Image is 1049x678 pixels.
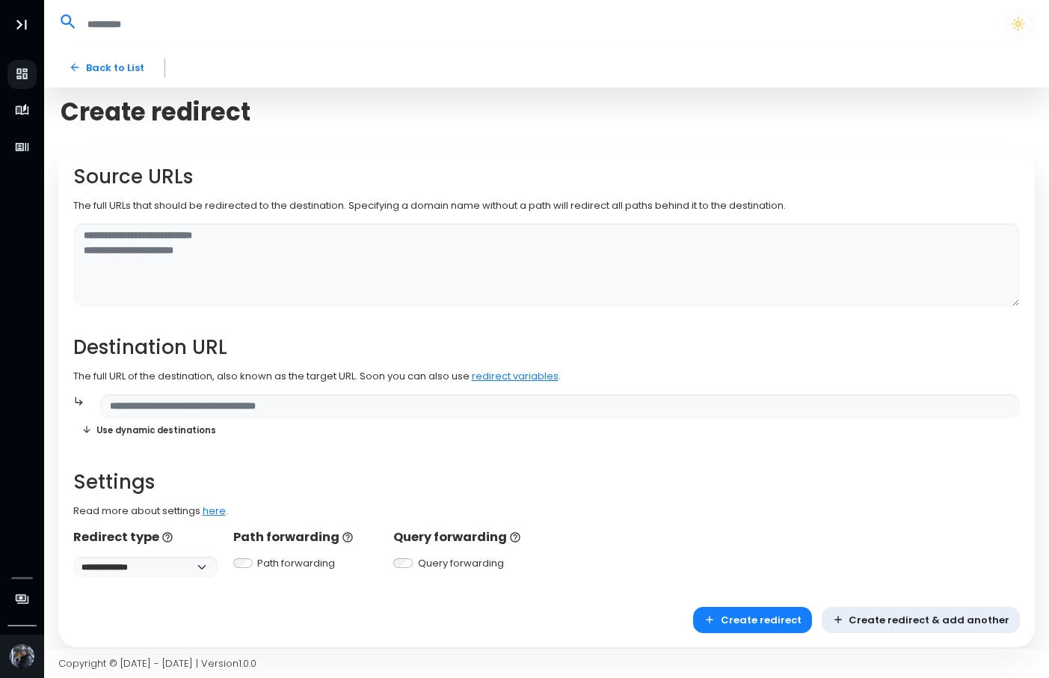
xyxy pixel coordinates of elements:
button: Use dynamic destinations [73,419,225,441]
h2: Source URLs [73,165,1021,189]
p: Path forwarding [233,528,379,546]
label: Query forwarding [418,556,504,571]
a: here [203,504,226,518]
p: The full URL of the destination, also known as the target URL. Soon you can also use . [73,369,1021,384]
img: Avatar [10,644,34,669]
button: Create redirect & add another [822,607,1021,633]
a: redirect variables [472,369,559,383]
label: Path forwarding [257,556,335,571]
h2: Destination URL [73,336,1021,359]
p: Redirect type [73,528,219,546]
span: Copyright © [DATE] - [DATE] | Version 1.0.0 [58,656,256,671]
p: The full URLs that should be redirected to the destination. Specifying a domain name without a pa... [73,198,1021,213]
p: Read more about settings . [73,504,1021,519]
button: Create redirect [693,607,812,633]
p: Query forwarding [393,528,539,546]
a: Back to List [58,55,155,81]
h2: Settings [73,471,1021,494]
button: Toggle Aside [7,10,36,39]
span: Create redirect [61,97,250,126]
